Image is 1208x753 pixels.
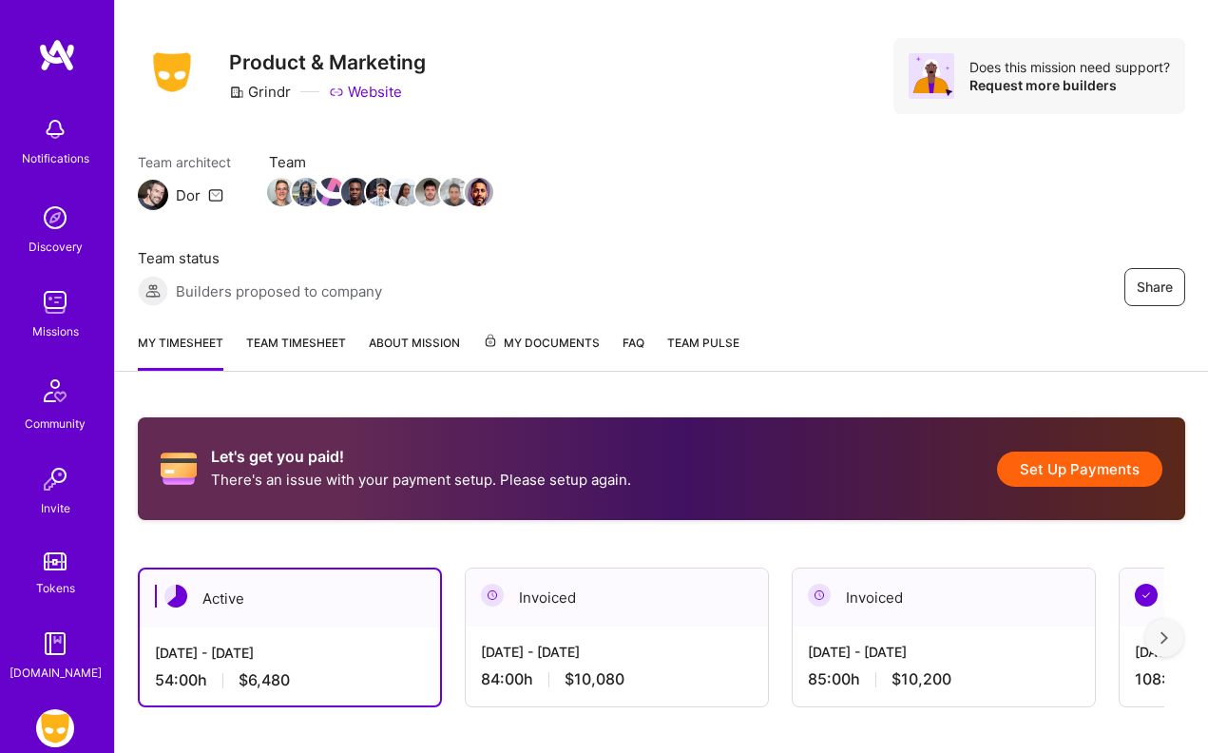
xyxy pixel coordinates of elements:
span: $6,480 [239,670,290,690]
div: [DATE] - [DATE] [808,642,1080,662]
a: Team Member Avatar [318,176,343,208]
img: right [1160,631,1168,645]
i: icon CompanyGray [229,85,244,100]
div: Notifications [22,148,89,168]
img: discovery [36,199,74,237]
div: 85:00 h [808,669,1080,689]
a: Team Pulse [667,333,739,371]
div: [DATE] - [DATE] [155,643,425,663]
a: Team Member Avatar [417,176,442,208]
a: Team Member Avatar [343,176,368,208]
span: Team status [138,248,382,268]
i: icon CreditCard [161,451,197,487]
img: Avatar [909,53,954,99]
a: Team Member Avatar [467,176,491,208]
div: Tokens [36,578,75,598]
div: Grindr [229,82,291,102]
img: tokens [44,552,67,570]
img: logo [38,38,76,72]
img: Invoiced [808,584,831,607]
span: Team [269,152,491,172]
img: Team Member Avatar [465,178,493,206]
div: Request more builders [969,76,1170,94]
div: Active [140,570,440,627]
img: Team Member Avatar [415,178,444,206]
div: [DATE] - [DATE] [481,642,753,662]
div: Missions [32,321,79,341]
button: Share [1124,268,1185,306]
img: Team Member Avatar [440,178,469,206]
div: Community [25,414,86,434]
a: Team Member Avatar [368,176,393,208]
a: Team Member Avatar [442,176,467,208]
img: Team Member Avatar [316,178,345,206]
h2: Let's get you paid! [211,448,631,466]
a: FAQ [623,333,644,371]
img: Community [32,368,78,414]
img: Team Member Avatar [292,178,320,206]
a: My Documents [483,333,600,371]
a: Grindr: Product & Marketing [31,709,79,747]
button: Set Up Payments [997,452,1162,487]
span: My Documents [483,333,600,354]
img: Paid Out [1135,584,1158,607]
img: Team Architect [138,180,168,210]
img: Team Member Avatar [341,178,370,206]
div: Invoiced [466,569,768,627]
a: Team Member Avatar [269,176,294,208]
img: Grindr: Product & Marketing [36,709,74,747]
h3: Product & Marketing [229,50,426,74]
a: My timesheet [138,333,223,371]
a: Team Member Avatar [393,176,417,208]
a: Team timesheet [246,333,346,371]
div: 84:00 h [481,669,753,689]
a: Team Member Avatar [294,176,318,208]
img: Company Logo [138,47,206,98]
div: Dor [176,185,201,205]
div: Does this mission need support? [969,58,1170,76]
span: $10,080 [565,669,624,689]
img: Builders proposed to company [138,276,168,306]
img: Invoiced [481,584,504,607]
span: Team architect [138,152,231,172]
div: Invite [41,498,70,518]
p: There's an issue with your payment setup. Please setup again. [211,470,631,490]
span: $10,200 [892,669,951,689]
img: Invite [36,460,74,498]
img: Team Member Avatar [391,178,419,206]
img: bell [36,110,74,148]
div: 54:00 h [155,670,425,690]
div: [DOMAIN_NAME] [10,663,102,683]
span: Team Pulse [667,336,739,350]
div: Invoiced [793,569,1095,627]
img: Team Member Avatar [267,178,296,206]
span: Builders proposed to company [176,281,382,301]
img: Team Member Avatar [366,178,394,206]
img: teamwork [36,283,74,321]
span: Share [1137,278,1173,297]
a: About Mission [369,333,460,371]
a: Website [329,82,402,102]
img: guide book [36,625,74,663]
i: icon Mail [208,187,223,203]
img: Active [164,585,187,608]
div: Discovery [29,237,83,257]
